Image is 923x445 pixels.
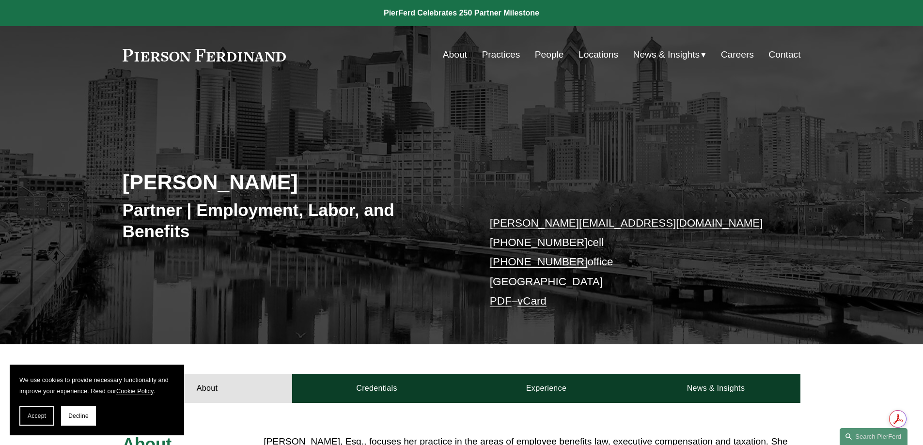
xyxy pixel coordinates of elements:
a: Practices [482,46,520,64]
a: folder dropdown [633,46,706,64]
a: Credentials [292,374,462,403]
section: Cookie banner [10,365,184,435]
a: Experience [462,374,631,403]
a: PDF [490,295,512,307]
a: News & Insights [631,374,800,403]
span: Decline [68,413,89,419]
span: Accept [28,413,46,419]
a: About [123,374,292,403]
a: [PHONE_NUMBER] [490,256,588,268]
p: We use cookies to provide necessary functionality and improve your experience. Read our . [19,374,174,397]
a: vCard [517,295,547,307]
a: Careers [721,46,754,64]
p: cell office [GEOGRAPHIC_DATA] – [490,214,772,311]
a: [PERSON_NAME][EMAIL_ADDRESS][DOMAIN_NAME] [490,217,763,229]
a: Cookie Policy [116,387,154,395]
h2: [PERSON_NAME] [123,169,462,195]
a: About [443,46,467,64]
span: News & Insights [633,46,700,63]
button: Accept [19,406,54,426]
a: People [535,46,564,64]
a: Locations [579,46,618,64]
a: [PHONE_NUMBER] [490,236,588,248]
a: Contact [768,46,800,64]
button: Decline [61,406,96,426]
h3: Partner | Employment, Labor, and Benefits [123,199,462,242]
a: Search this site [840,428,907,445]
